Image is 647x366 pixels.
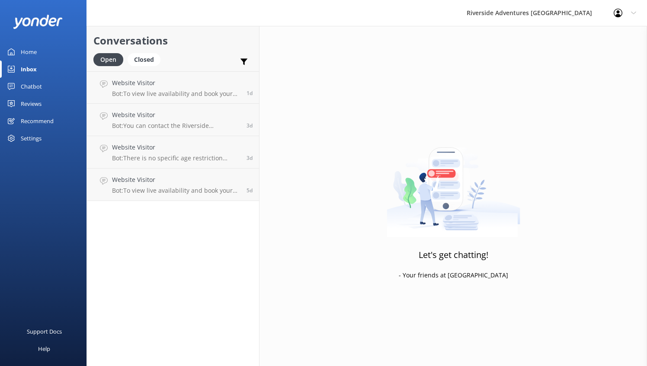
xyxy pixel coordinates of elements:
img: artwork of a man stealing a conversation from at giant smartphone [387,129,520,237]
div: Inbox [21,60,37,78]
div: Support Docs [27,323,62,340]
p: Bot: To view live availability and book your tour, please visit [URL][DOMAIN_NAME]. [112,187,240,194]
h4: Website Visitor [112,110,240,120]
a: Open [93,54,128,64]
a: Website VisitorBot:To view live availability and book your tour, please visit: [URL][DOMAIN_NAME].1d [87,71,259,104]
span: Sep 18 2025 12:56pm (UTC +12:00) Pacific/Auckland [247,187,253,194]
p: Bot: You can contact the Riverside Adventures Waikato team at [PHONE_NUMBER], or by emailing [EMA... [112,122,240,130]
span: Sep 22 2025 08:34am (UTC +12:00) Pacific/Auckland [247,89,253,97]
span: Sep 20 2025 11:29am (UTC +12:00) Pacific/Auckland [247,122,253,129]
div: Help [38,340,50,357]
h4: Website Visitor [112,143,240,152]
p: Bot: To view live availability and book your tour, please visit: [URL][DOMAIN_NAME]. [112,90,240,98]
div: Open [93,53,123,66]
a: Closed [128,54,165,64]
div: Closed [128,53,160,66]
p: - Your friends at [GEOGRAPHIC_DATA] [399,271,508,280]
h4: Website Visitor [112,78,240,88]
span: Sep 20 2025 08:15am (UTC +12:00) Pacific/Auckland [247,154,253,162]
h3: Let's get chatting! [419,248,488,262]
div: Settings [21,130,42,147]
h4: Website Visitor [112,175,240,185]
div: Chatbot [21,78,42,95]
h2: Conversations [93,32,253,49]
div: Reviews [21,95,42,112]
a: Website VisitorBot:There is no specific age restriction mentioned for the Double Hire Kayak. Howe... [87,136,259,169]
a: Website VisitorBot:To view live availability and book your tour, please visit [URL][DOMAIN_NAME].5d [87,169,259,201]
a: Website VisitorBot:You can contact the Riverside Adventures Waikato team at [PHONE_NUMBER], or by... [87,104,259,136]
img: yonder-white-logo.png [13,15,63,29]
div: Recommend [21,112,54,130]
div: Home [21,43,37,60]
p: Bot: There is no specific age restriction mentioned for the Double Hire Kayak. However, the kayak... [112,154,240,162]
